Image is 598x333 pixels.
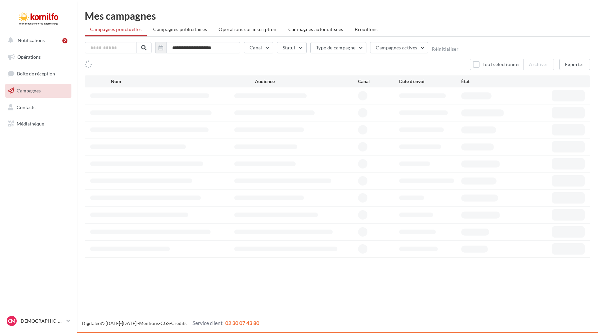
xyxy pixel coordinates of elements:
[288,26,343,32] span: Campagnes automatisées
[8,318,15,324] span: CM
[153,26,207,32] span: Campagnes publicitaires
[5,315,71,327] a: CM [DEMOGRAPHIC_DATA][PERSON_NAME]
[62,38,67,43] div: 2
[4,100,73,114] a: Contacts
[82,320,101,326] a: Digitaleo
[277,42,307,53] button: Statut
[4,117,73,131] a: Médiathèque
[18,37,45,43] span: Notifications
[358,78,399,85] div: Canal
[432,46,459,52] button: Réinitialiser
[255,78,358,85] div: Audience
[85,11,590,21] div: Mes campagnes
[4,84,73,98] a: Campagnes
[17,88,41,93] span: Campagnes
[4,66,73,81] a: Boîte de réception
[17,71,55,76] span: Boîte de réception
[82,320,259,326] span: © [DATE]-[DATE] - - -
[4,33,70,47] button: Notifications 2
[17,54,41,60] span: Opérations
[470,59,523,70] button: Tout sélectionner
[461,78,523,85] div: État
[376,45,417,50] span: Campagnes actives
[219,26,276,32] span: Operations sur inscription
[523,59,554,70] button: Archiver
[559,59,590,70] button: Exporter
[244,42,273,53] button: Canal
[370,42,428,53] button: Campagnes actives
[310,42,367,53] button: Type de campagne
[161,320,170,326] a: CGS
[355,26,378,32] span: Brouillons
[139,320,159,326] a: Mentions
[399,78,461,85] div: Date d'envoi
[4,50,73,64] a: Opérations
[225,320,259,326] span: 02 30 07 43 80
[17,104,35,110] span: Contacts
[19,318,64,324] p: [DEMOGRAPHIC_DATA][PERSON_NAME]
[171,320,187,326] a: Crédits
[111,78,255,85] div: Nom
[17,121,44,126] span: Médiathèque
[193,320,223,326] span: Service client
